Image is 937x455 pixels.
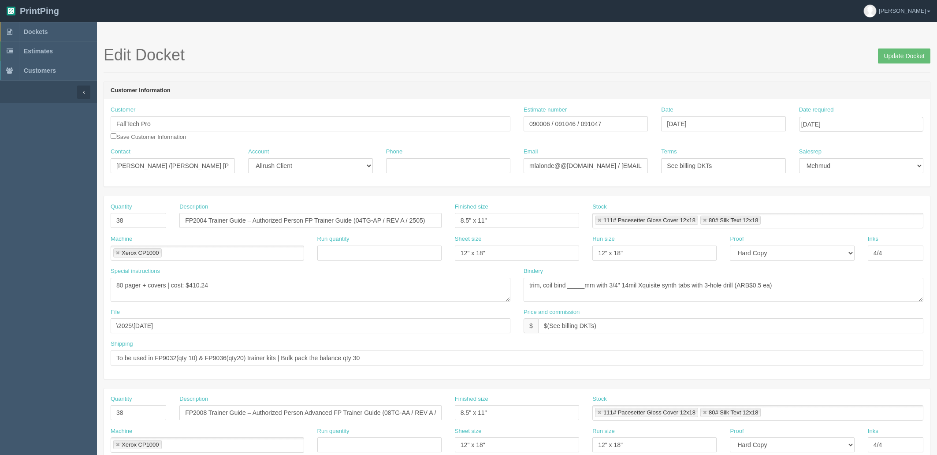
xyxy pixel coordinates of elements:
[709,410,759,415] div: 80# Silk Text 12x18
[524,308,580,317] label: Price and commission
[455,235,482,243] label: Sheet size
[386,148,403,156] label: Phone
[864,5,876,17] img: avatar_default-7531ab5dedf162e01f1e0bb0964e6a185e93c5c22dfe317fb01d7f8cd2b1632c.jpg
[661,148,677,156] label: Terms
[122,250,159,256] div: Xerox CP1000
[524,148,538,156] label: Email
[111,106,135,114] label: Customer
[24,28,48,35] span: Dockets
[111,106,510,141] div: Save Customer Information
[799,148,822,156] label: Salesrep
[111,427,132,436] label: Machine
[111,395,132,403] label: Quantity
[868,427,878,436] label: Inks
[24,48,53,55] span: Estimates
[111,308,120,317] label: File
[179,203,208,211] label: Description
[661,106,673,114] label: Date
[248,148,269,156] label: Account
[111,203,132,211] label: Quantity
[603,410,695,415] div: 111# Pacesetter Gloss Cover 12x18
[122,442,159,448] div: Xerox CP1000
[104,46,930,64] h1: Edit Docket
[111,116,510,131] input: Enter customer name
[592,235,615,243] label: Run size
[592,427,615,436] label: Run size
[730,427,744,436] label: Proof
[799,106,834,114] label: Date required
[603,217,695,223] div: 111# Pacesetter Gloss Cover 12x18
[317,427,350,436] label: Run quantity
[709,217,759,223] div: 80# Silk Text 12x18
[592,203,607,211] label: Stock
[7,7,15,15] img: logo-3e63b451c926e2ac314895c53de4908e5d424f24456219fb08d385ab2e579770.png
[730,235,744,243] label: Proof
[104,82,930,100] header: Customer Information
[524,278,923,302] textarea: trim, coil bind _____mm with 3/4" 14mil Xquisite synth tabs with 3-hole drill (ARB$0.5 ea)
[455,203,488,211] label: Finished size
[455,427,482,436] label: Sheet size
[111,267,160,276] label: Special instructions
[179,395,208,403] label: Description
[111,235,132,243] label: Machine
[878,48,930,63] input: Update Docket
[111,340,133,348] label: Shipping
[111,148,130,156] label: Contact
[317,235,350,243] label: Run quantity
[24,67,56,74] span: Customers
[524,318,538,333] div: $
[455,395,488,403] label: Finished size
[524,267,543,276] label: Bindery
[868,235,878,243] label: Inks
[524,106,567,114] label: Estimate number
[592,395,607,403] label: Stock
[111,278,510,302] textarea: 80 pager + covers | cost: $410.24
